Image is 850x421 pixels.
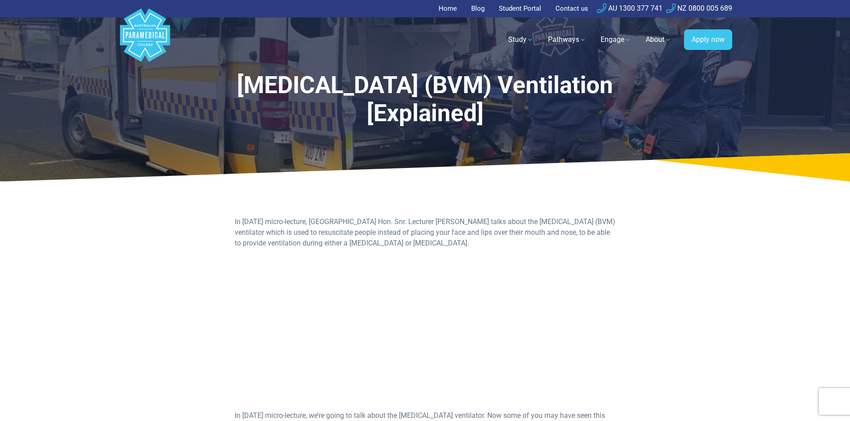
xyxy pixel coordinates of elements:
a: Pathways [543,27,592,52]
a: Apply now [684,29,732,50]
a: Australian Paramedical College [118,17,172,62]
a: About [640,27,677,52]
a: NZ 0800 005 689 [666,4,732,12]
a: AU 1300 377 741 [597,4,663,12]
a: Engage [595,27,637,52]
a: Study [503,27,539,52]
p: In [DATE] micro-lecture, [GEOGRAPHIC_DATA] Hon. Snr. Lecturer [PERSON_NAME] talks about the [MEDI... [235,217,615,249]
h1: [MEDICAL_DATA] (BVM) Ventilation [Explained] [195,71,655,128]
